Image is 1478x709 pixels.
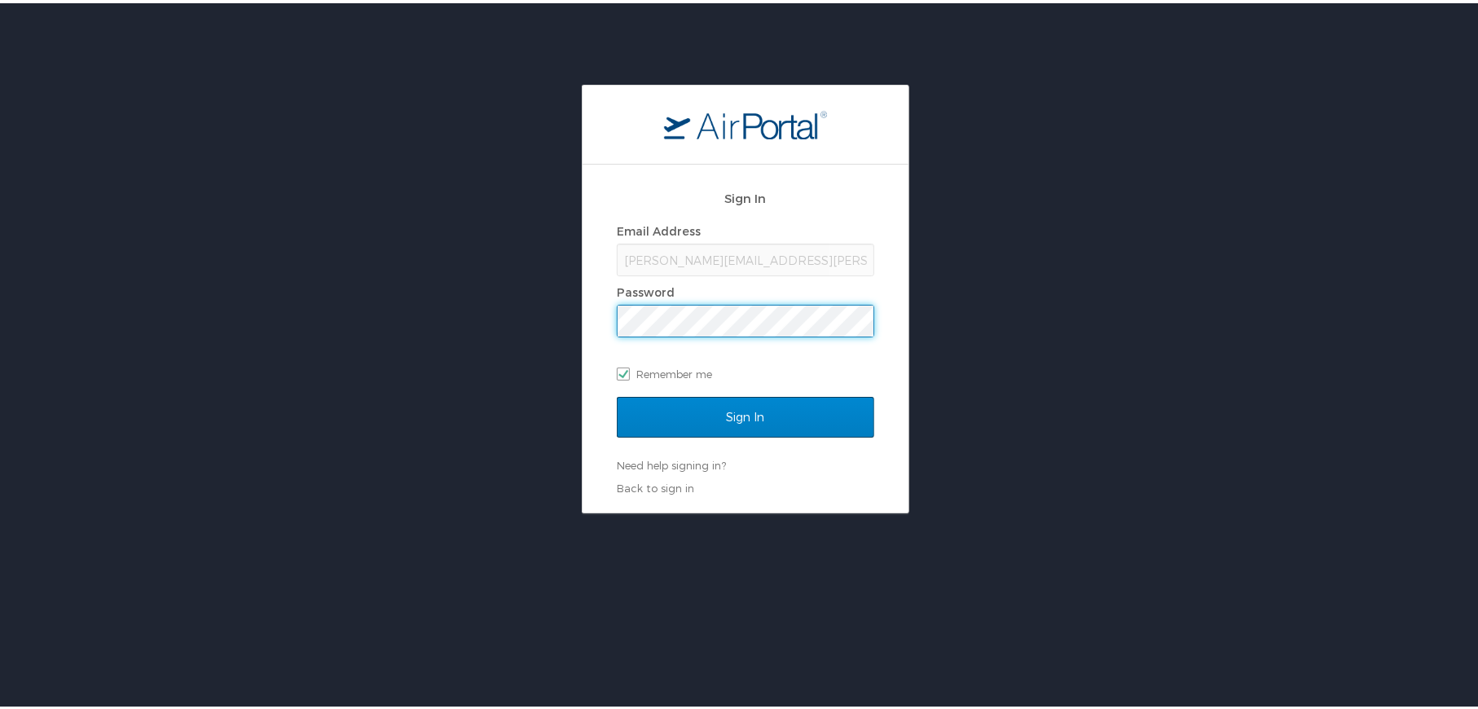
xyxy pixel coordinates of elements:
[617,221,701,235] label: Email Address
[617,282,675,296] label: Password
[617,456,726,469] a: Need help signing in?
[617,394,874,434] input: Sign In
[617,359,874,383] label: Remember me
[617,478,694,491] a: Back to sign in
[617,186,874,205] h2: Sign In
[664,107,827,136] img: logo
